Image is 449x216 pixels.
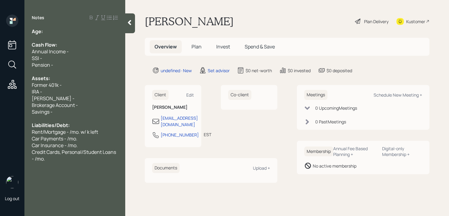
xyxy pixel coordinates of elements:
div: 0 Past Meeting s [315,119,346,125]
span: Pension - [32,62,53,68]
label: Notes [32,15,44,21]
span: Brokerage Account - [32,102,78,108]
span: Savings - [32,108,53,115]
div: 0 Upcoming Meeting s [315,105,357,111]
h6: Documents [152,163,180,173]
div: EST [204,131,211,138]
span: Cash Flow: [32,41,57,48]
h6: Meetings [304,90,327,100]
div: Kustomer [406,18,425,25]
div: $0 net-worth [246,67,272,74]
span: Overview [155,43,177,50]
span: Credit Cards, Personal/Student Loans - /mo. [32,149,117,162]
span: IRA - [32,88,42,95]
span: [PERSON_NAME] - [32,95,75,102]
span: Plan [192,43,202,50]
div: Edit [186,92,194,98]
h6: Co-client [228,90,251,100]
h6: Client [152,90,169,100]
span: Invest [216,43,230,50]
div: [PHONE_NUMBER] [161,132,199,138]
div: Upload + [253,165,270,171]
img: retirable_logo.png [6,176,18,188]
span: Car Payments - /mo. [32,135,77,142]
span: Age: [32,28,43,35]
span: Car Insurance - /mo. [32,142,78,149]
span: Annual Income - [32,48,69,55]
h6: Membership [304,147,333,157]
span: Assets: [32,75,50,82]
div: $0 invested [288,67,311,74]
div: Plan Delivery [364,18,389,25]
div: Schedule New Meeting + [374,92,422,98]
span: Spend & Save [245,43,275,50]
div: Log out [5,196,20,201]
h6: [PERSON_NAME] [152,105,194,110]
span: Former 401k - [32,82,62,88]
div: undefined · New [161,67,192,74]
h1: [PERSON_NAME] [145,15,234,28]
span: Liabilities/Debt: [32,122,70,129]
div: [EMAIL_ADDRESS][DOMAIN_NAME] [161,115,198,128]
div: Annual Fee Based Planning + [333,146,377,157]
span: Rent/Mortgage - /mo. w/ k left [32,129,98,135]
span: SSI - [32,55,42,62]
div: Set advisor [208,67,230,74]
div: $0 deposited [327,67,352,74]
div: Digital-only Membership + [382,146,422,157]
div: No active membership [313,163,356,169]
